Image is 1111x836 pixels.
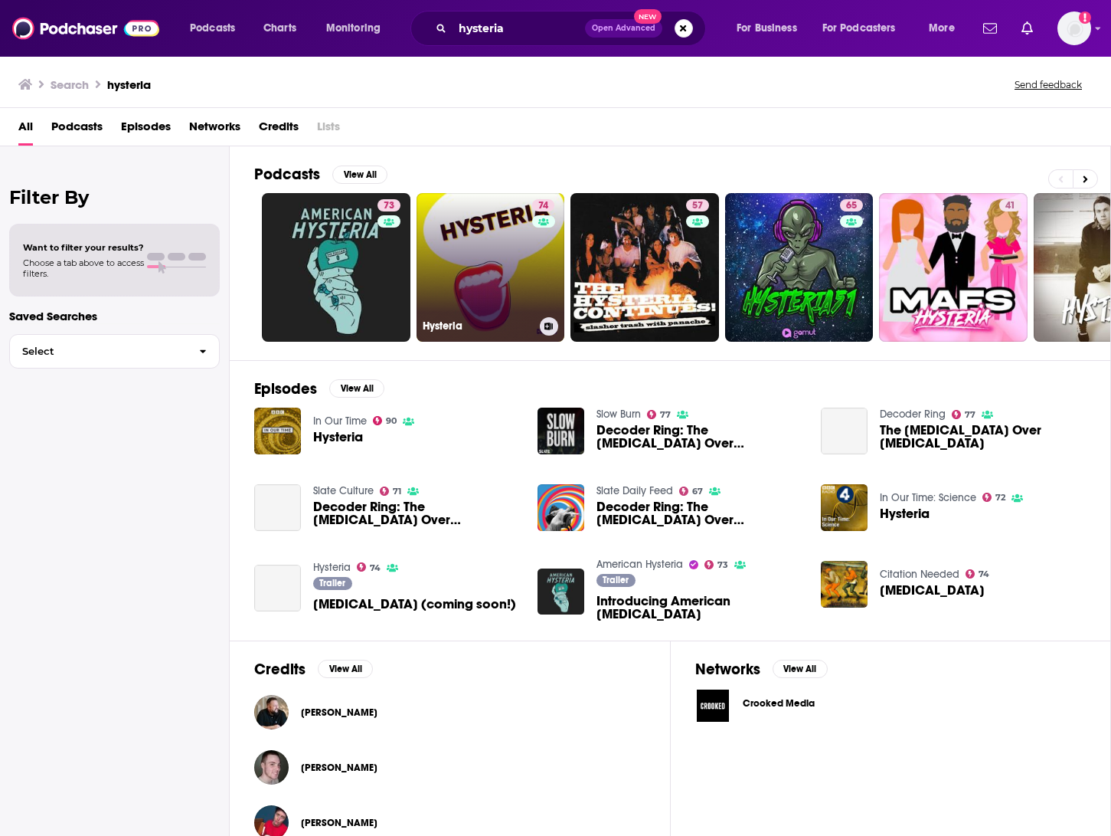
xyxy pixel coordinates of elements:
[695,688,1086,723] a: Crooked Media logoCrooked Media
[596,595,802,621] span: Introducing American [MEDICAL_DATA]
[1057,11,1091,45] button: Show profile menu
[952,410,976,419] a: 77
[596,500,802,526] span: Decoder Ring: The [MEDICAL_DATA] Over [MEDICAL_DATA]
[380,487,402,496] a: 71
[692,488,703,495] span: 67
[1057,11,1091,45] span: Logged in as gracemyron
[647,410,672,419] a: 77
[313,431,363,444] a: Hysteria
[370,565,381,572] span: 74
[592,25,655,32] span: Open Advanced
[318,660,373,678] button: View All
[259,114,299,146] a: Credits
[190,18,235,39] span: Podcasts
[189,114,240,146] a: Networks
[373,416,397,425] a: 90
[332,166,387,184] button: View All
[254,660,306,679] h2: Credits
[417,193,565,342] a: 74Hysteria
[570,193,719,342] a: 57
[329,379,384,398] button: View All
[313,598,516,611] span: [MEDICAL_DATA] (coming soon!)
[384,198,394,214] span: 73
[313,415,367,428] a: In Our Time
[995,494,1005,501] span: 72
[1079,11,1091,24] svg: Add a profile image
[966,569,990,579] a: 74
[254,750,289,785] a: Raymond Walden IV
[660,411,671,418] span: 77
[999,199,1021,211] a: 41
[313,484,374,497] a: Slate Culture
[313,561,351,574] a: Hysteria
[532,199,554,211] a: 74
[918,16,974,41] button: open menu
[423,320,534,333] h3: Hysteria
[686,199,709,211] a: 57
[737,18,797,39] span: For Business
[326,18,381,39] span: Monitoring
[254,565,301,611] a: Hysteria (coming soon!)
[254,743,645,792] button: Raymond Walden IVRaymond Walden IV
[315,16,400,41] button: open menu
[880,584,985,597] span: [MEDICAL_DATA]
[726,16,816,41] button: open menu
[121,114,171,146] span: Episodes
[1057,11,1091,45] img: User Profile
[634,9,662,24] span: New
[51,114,103,146] a: Podcasts
[51,77,89,92] h3: Search
[254,165,387,184] a: PodcastsView All
[10,346,187,356] span: Select
[107,77,151,92] h3: hysteria
[9,186,220,208] h2: Filter By
[9,334,220,369] button: Select
[538,484,584,531] img: Decoder Ring: The Hysteria Over Mass Hysteria
[263,18,296,39] span: Charts
[846,198,857,214] span: 65
[357,562,381,572] a: 74
[812,16,918,41] button: open menu
[880,408,946,421] a: Decoder Ring
[704,560,729,569] a: 73
[301,817,377,829] a: Chelsey Weber-Smith
[301,707,377,719] span: [PERSON_NAME]
[301,762,377,774] span: [PERSON_NAME]
[538,569,584,615] img: Introducing American Hysteria
[301,707,377,719] a: John Goforth
[453,16,585,41] input: Search podcasts, credits, & more...
[393,488,401,495] span: 71
[538,198,548,214] span: 74
[596,484,673,497] a: Slate Daily Feed
[880,424,1086,450] span: The [MEDICAL_DATA] Over [MEDICAL_DATA]
[822,18,896,39] span: For Podcasters
[596,558,683,571] a: American Hysteria
[262,193,410,342] a: 73
[982,493,1006,502] a: 72
[254,695,289,729] a: John Goforth
[12,14,159,43] a: Podchaser - Follow, Share and Rate Podcasts
[717,562,728,569] span: 73
[386,418,397,425] span: 90
[377,199,400,211] a: 73
[313,500,519,526] a: Decoder Ring: The Hysteria Over Mass Hysteria
[725,193,874,342] a: 65
[692,198,703,214] span: 57
[254,379,384,398] a: EpisodesView All
[965,411,975,418] span: 77
[18,114,33,146] span: All
[596,595,802,621] a: Introducing American Hysteria
[538,408,584,454] img: Decoder Ring: The Hysteria Over Mass Hysteria
[254,660,373,679] a: CreditsView All
[977,15,1003,41] a: Show notifications dropdown
[317,114,340,146] span: Lists
[603,575,629,585] span: Trailer
[9,309,220,323] p: Saved Searches
[880,507,930,520] a: Hysteria
[301,817,377,829] span: [PERSON_NAME]
[880,584,985,597] a: Mass Hysteria
[254,408,301,454] a: Hysteria
[979,571,989,578] span: 74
